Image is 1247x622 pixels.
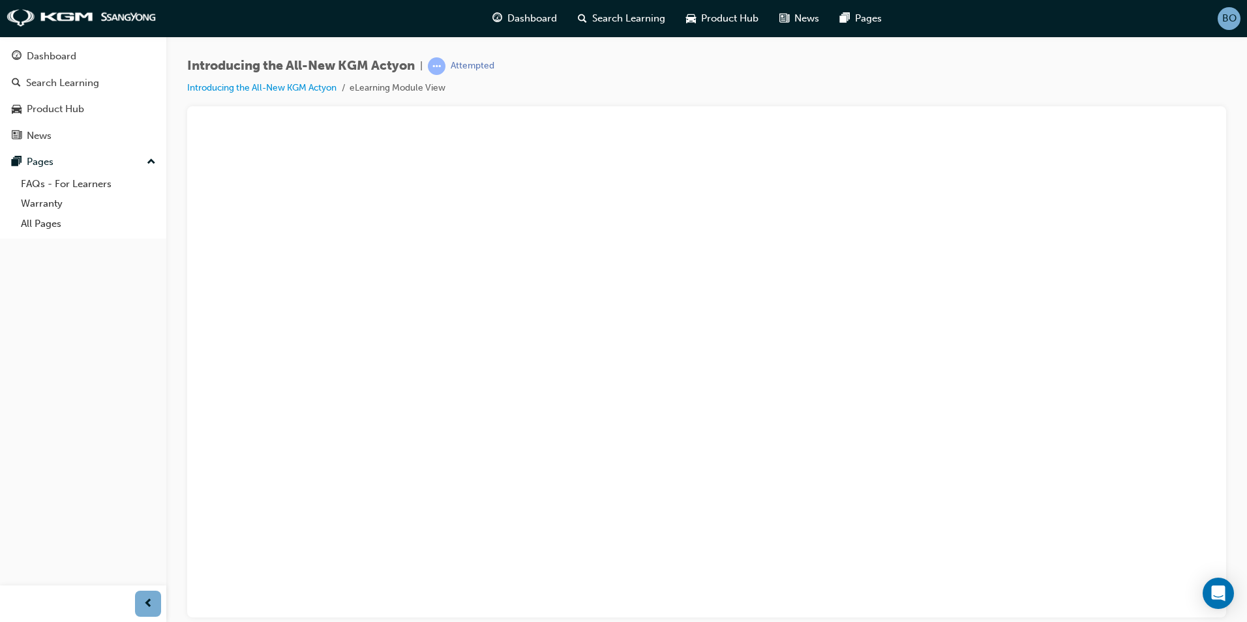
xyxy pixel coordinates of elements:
span: pages-icon [840,10,850,27]
span: Introducing the All-New KGM Actyon [187,59,415,74]
span: learningRecordVerb_ATTEMPT-icon [428,57,445,75]
li: eLearning Module View [350,81,445,96]
a: search-iconSearch Learning [567,5,676,32]
span: prev-icon [143,596,153,612]
a: car-iconProduct Hub [676,5,769,32]
div: Open Intercom Messenger [1203,578,1234,609]
a: pages-iconPages [830,5,892,32]
button: Pages [5,150,161,174]
span: BO [1222,11,1237,26]
div: Dashboard [27,49,76,64]
a: Warranty [16,194,161,214]
a: Dashboard [5,44,161,68]
span: Product Hub [701,11,759,26]
div: Product Hub [27,102,84,117]
span: search-icon [578,10,587,27]
div: News [27,128,52,143]
a: Search Learning [5,71,161,95]
span: news-icon [12,130,22,142]
a: News [5,124,161,148]
button: BO [1218,7,1240,30]
div: Attempted [451,60,494,72]
a: FAQs - For Learners [16,174,161,194]
span: search-icon [12,78,21,89]
span: up-icon [147,154,156,171]
a: All Pages [16,214,161,234]
a: news-iconNews [769,5,830,32]
a: Introducing the All-New KGM Actyon [187,82,337,93]
span: guage-icon [492,10,502,27]
span: pages-icon [12,156,22,168]
div: Pages [27,155,53,170]
span: Search Learning [592,11,665,26]
span: News [794,11,819,26]
div: Search Learning [26,76,99,91]
span: Dashboard [507,11,557,26]
img: kgm [7,9,157,27]
a: Product Hub [5,97,161,121]
span: news-icon [779,10,789,27]
span: Pages [855,11,882,26]
span: guage-icon [12,51,22,63]
span: | [420,59,423,74]
span: car-icon [12,104,22,115]
button: DashboardSearch LearningProduct HubNews [5,42,161,150]
span: car-icon [686,10,696,27]
a: guage-iconDashboard [482,5,567,32]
